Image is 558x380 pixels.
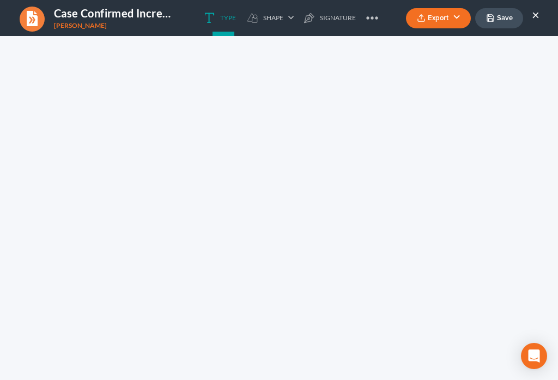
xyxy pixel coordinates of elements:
div: Open Intercom Messenger [521,343,547,369]
button: Save [475,8,523,28]
h4: Case Confirmed Increased Payment [54,5,171,21]
button: × [532,8,539,21]
span: Shape [263,15,283,21]
button: Export [406,8,471,28]
span: [PERSON_NAME] [54,21,107,29]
